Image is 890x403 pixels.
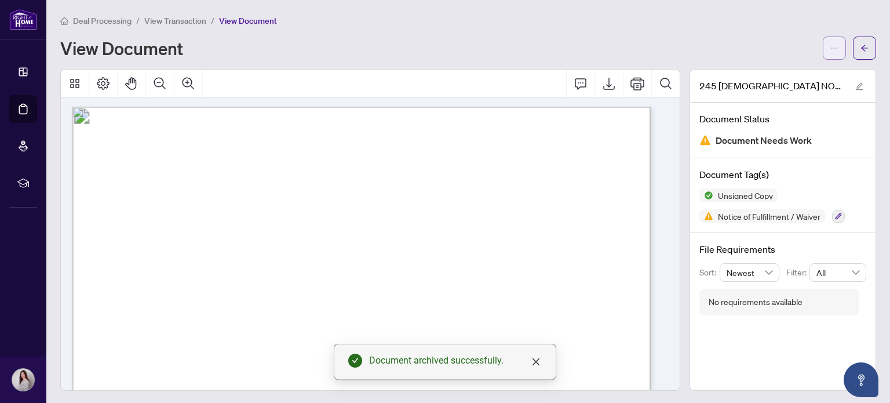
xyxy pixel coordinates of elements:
[816,264,859,281] span: All
[699,112,866,126] h4: Document Status
[144,16,206,26] span: View Transaction
[136,14,140,27] li: /
[219,16,277,26] span: View Document
[699,242,866,256] h4: File Requirements
[699,188,713,202] img: Status Icon
[699,209,713,223] img: Status Icon
[713,212,825,220] span: Notice of Fulfillment / Waiver
[830,44,838,52] span: ellipsis
[12,369,34,391] img: Profile Icon
[60,17,68,25] span: home
[369,354,542,368] div: Document archived successfully.
[709,296,803,308] div: No requirements available
[699,266,720,279] p: Sort:
[530,355,542,368] a: Close
[699,79,844,93] span: 245 [DEMOGRAPHIC_DATA] NOF.pdf
[860,44,869,52] span: arrow-left
[211,14,214,27] li: /
[60,39,183,57] h1: View Document
[855,82,863,90] span: edit
[786,266,809,279] p: Filter:
[713,191,778,199] span: Unsigned Copy
[716,133,812,148] span: Document Needs Work
[727,264,773,281] span: Newest
[699,168,866,181] h4: Document Tag(s)
[699,135,711,146] img: Document Status
[348,354,362,368] span: check-circle
[844,362,878,397] button: Open asap
[531,357,541,366] span: close
[9,9,37,30] img: logo
[73,16,132,26] span: Deal Processing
